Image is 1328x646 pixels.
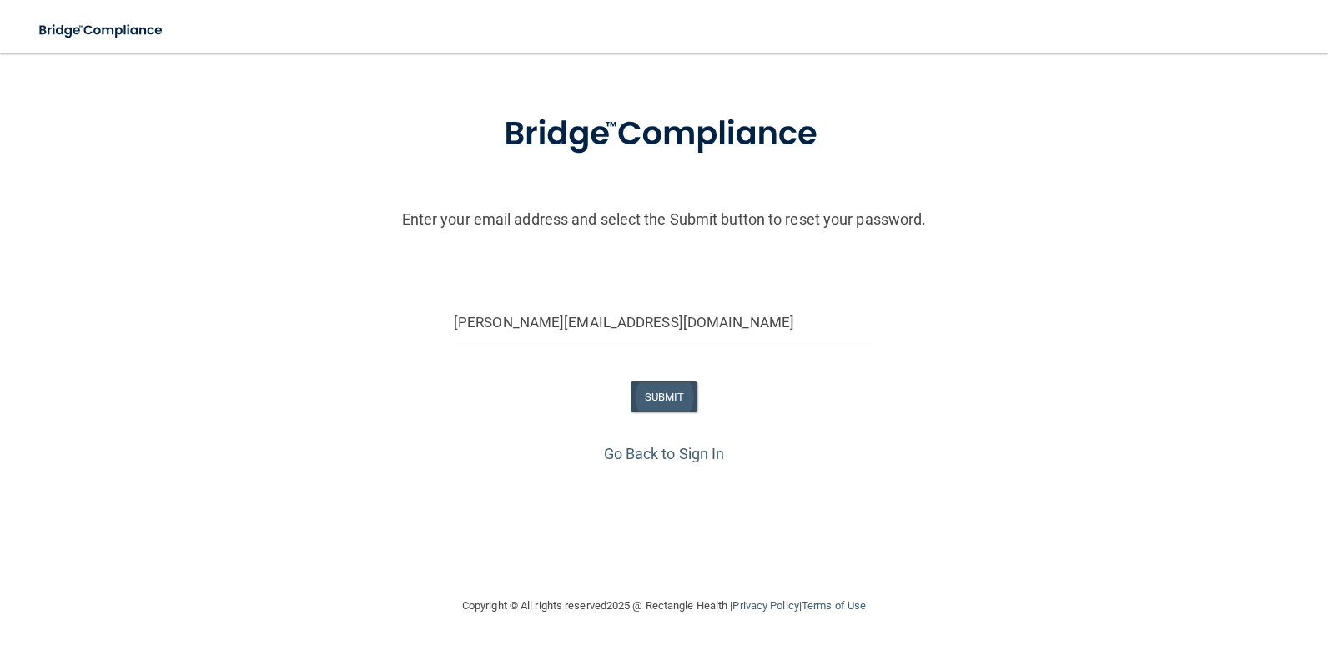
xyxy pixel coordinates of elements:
a: Privacy Policy [732,599,798,612]
button: SUBMIT [631,381,698,412]
input: Email [454,304,874,341]
img: bridge_compliance_login_screen.278c3ca4.svg [470,91,858,178]
a: Go Back to Sign In [604,445,725,462]
img: bridge_compliance_login_screen.278c3ca4.svg [25,13,179,48]
div: Copyright © All rights reserved 2025 @ Rectangle Health | | [360,579,968,633]
a: Terms of Use [802,599,866,612]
